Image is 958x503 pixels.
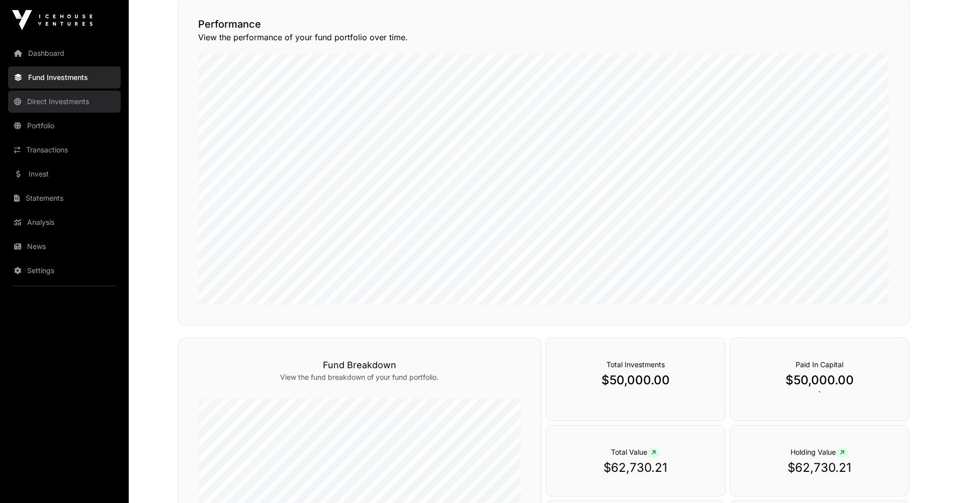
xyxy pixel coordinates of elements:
p: $50,000.00 [566,372,705,388]
a: Settings [8,260,121,282]
a: Dashboard [8,42,121,64]
span: Holding Value [791,448,848,456]
p: View the fund breakdown of your fund portfolio. [198,372,521,382]
span: Paid In Capital [796,360,843,369]
p: $50,000.00 [750,372,889,388]
p: View the performance of your fund portfolio over time. [198,31,889,43]
a: Fund Investments [8,66,121,89]
a: Analysis [8,211,121,233]
a: Direct Investments [8,91,121,113]
p: $62,730.21 [750,460,889,476]
h2: Performance [198,17,889,31]
iframe: Chat Widget [908,455,958,503]
p: $62,730.21 [566,460,705,476]
a: Invest [8,163,121,185]
a: Transactions [8,139,121,161]
a: Statements [8,187,121,209]
span: Total Investments [606,360,665,369]
span: Total Value [611,448,660,456]
div: ` [730,338,910,421]
a: News [8,235,121,258]
a: Portfolio [8,115,121,137]
h3: Fund Breakdown [198,358,521,372]
img: Icehouse Ventures Logo [12,10,93,30]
